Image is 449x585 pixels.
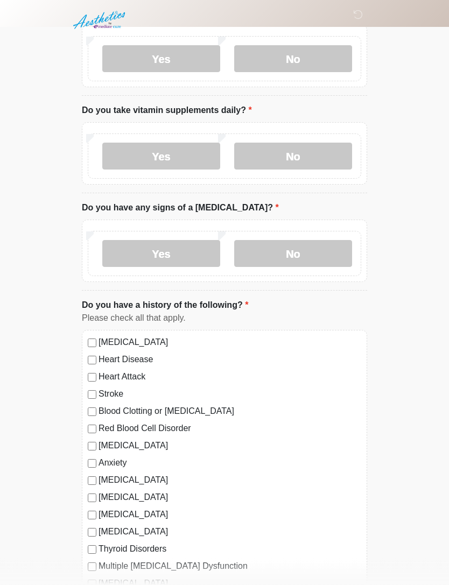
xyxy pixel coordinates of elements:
[99,491,361,504] label: [MEDICAL_DATA]
[102,241,220,267] label: Yes
[99,440,361,453] label: [MEDICAL_DATA]
[99,371,361,384] label: Heart Attack
[88,442,96,451] input: [MEDICAL_DATA]
[88,477,96,485] input: [MEDICAL_DATA]
[88,391,96,399] input: Stroke
[99,354,361,366] label: Heart Disease
[234,241,352,267] label: No
[234,143,352,170] label: No
[71,8,130,33] img: Aesthetics by Emediate Cure Logo
[88,528,96,537] input: [MEDICAL_DATA]
[88,494,96,503] input: [MEDICAL_DATA]
[99,560,361,573] label: Multiple [MEDICAL_DATA] Dysfunction
[99,474,361,487] label: [MEDICAL_DATA]
[88,339,96,348] input: [MEDICAL_DATA]
[102,143,220,170] label: Yes
[99,388,361,401] label: Stroke
[88,425,96,434] input: Red Blood Cell Disorder
[82,104,252,117] label: Do you take vitamin supplements daily?
[88,408,96,417] input: Blood Clotting or [MEDICAL_DATA]
[99,422,361,435] label: Red Blood Cell Disorder
[99,405,361,418] label: Blood Clotting or [MEDICAL_DATA]
[88,563,96,572] input: Multiple [MEDICAL_DATA] Dysfunction
[88,460,96,468] input: Anxiety
[88,356,96,365] input: Heart Disease
[99,526,361,539] label: [MEDICAL_DATA]
[102,46,220,73] label: Yes
[88,373,96,382] input: Heart Attack
[82,312,367,325] div: Please check all that apply.
[88,511,96,520] input: [MEDICAL_DATA]
[99,509,361,521] label: [MEDICAL_DATA]
[99,543,361,556] label: Thyroid Disorders
[99,336,361,349] label: [MEDICAL_DATA]
[234,46,352,73] label: No
[99,457,361,470] label: Anxiety
[88,546,96,554] input: Thyroid Disorders
[82,299,248,312] label: Do you have a history of the following?
[82,202,279,215] label: Do you have any signs of a [MEDICAL_DATA]?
